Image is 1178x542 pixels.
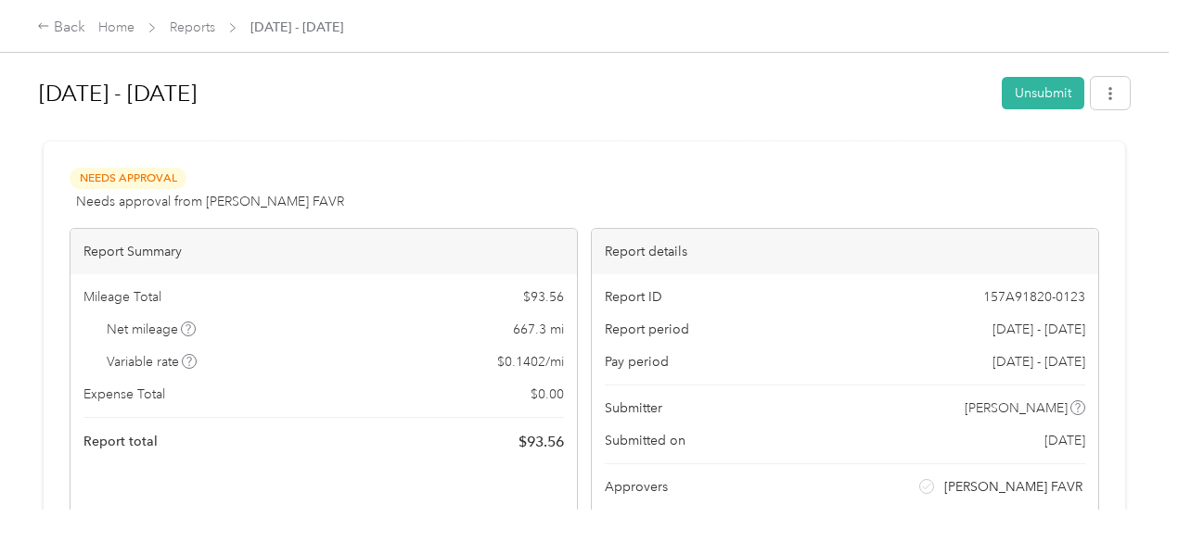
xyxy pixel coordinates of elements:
span: Approvers [605,477,668,497]
span: [DATE] - [DATE] [992,352,1085,372]
span: Needs approval from [PERSON_NAME] FAVR [76,192,344,211]
span: Expense Total [83,384,165,404]
span: Net mileage [107,320,197,339]
span: 157A91820-0123 [983,287,1085,307]
span: Variable rate [107,352,198,372]
span: Submitted on [605,431,685,450]
span: [DATE] [1044,431,1085,450]
div: Report Summary [70,229,577,274]
span: Mileage Total [83,287,161,307]
div: Back [37,17,85,39]
h1: Sep 16 - 30, 2025 [39,71,989,116]
a: Home [98,19,134,35]
span: $ 93.56 [523,287,564,307]
span: Report ID [605,287,662,307]
iframe: Everlance-gr Chat Button Frame [1074,438,1178,542]
span: $ 0.00 [531,384,564,404]
span: Needs Approval [70,168,186,189]
span: $ 0.1402 / mi [497,352,564,372]
span: $ 93.56 [519,431,564,453]
a: Reports [170,19,215,35]
div: Report details [592,229,1098,274]
span: 667.3 mi [513,320,564,339]
span: [DATE] - [DATE] [250,18,343,37]
button: Unsubmit [1002,77,1084,109]
span: Submitter [605,398,662,418]
span: [PERSON_NAME] FAVR [944,477,1082,497]
span: Report period [605,320,689,339]
span: [PERSON_NAME] [965,398,1068,418]
span: Report total [83,432,158,451]
span: [DATE] - [DATE] [992,320,1085,339]
span: Pay period [605,352,669,372]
